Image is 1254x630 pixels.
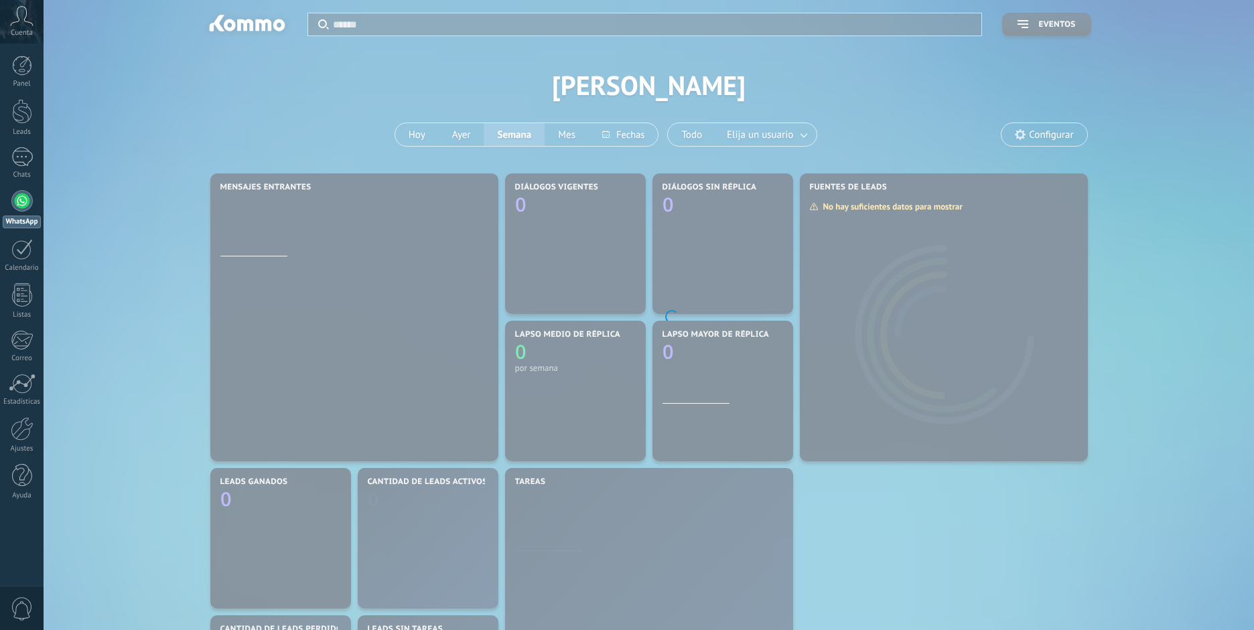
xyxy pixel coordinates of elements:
div: Panel [3,80,42,88]
div: WhatsApp [3,216,41,228]
div: Calendario [3,264,42,272]
div: Listas [3,311,42,319]
span: Cuenta [11,29,33,37]
div: Chats [3,171,42,179]
div: Ajustes [3,445,42,453]
div: Ayuda [3,491,42,500]
div: Estadísticas [3,398,42,406]
div: Correo [3,354,42,363]
div: Leads [3,128,42,137]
